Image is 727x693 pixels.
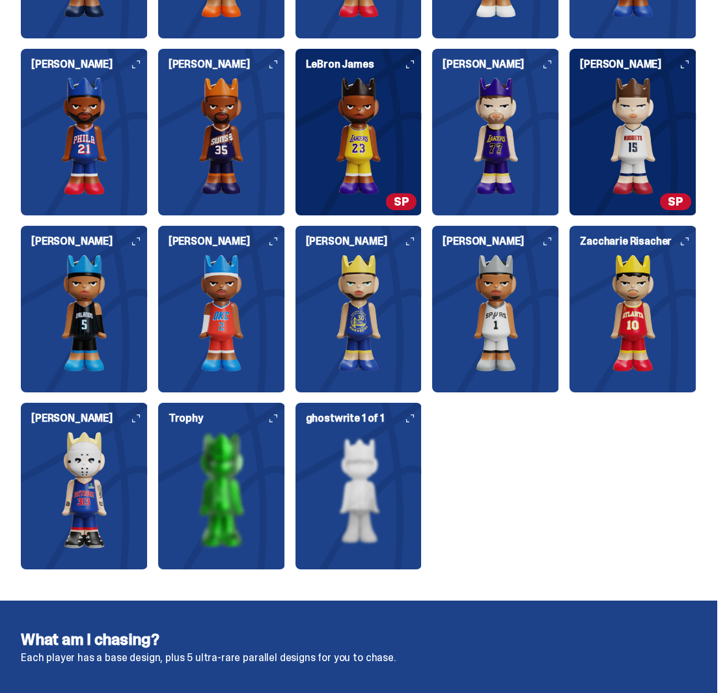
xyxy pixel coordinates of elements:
span: SP [386,193,417,210]
img: card image [158,431,285,549]
img: card image [432,254,559,372]
h6: [PERSON_NAME] [169,236,285,247]
h6: Zaccharie Risacher [580,236,696,247]
h6: [PERSON_NAME] [31,59,148,70]
h6: LeBron James [306,59,422,70]
h6: [PERSON_NAME] [306,236,422,247]
h6: [PERSON_NAME] [443,236,559,247]
p: Each player has a base design, plus 5 ultra-rare parallel designs for you to chase. [21,653,696,663]
img: card image [21,77,148,195]
img: card image [432,77,559,195]
img: card image [295,431,422,549]
h6: [PERSON_NAME] [31,413,148,424]
img: card image [21,254,148,372]
h6: [PERSON_NAME] [443,59,559,70]
h6: Trophy [169,413,285,424]
h6: [PERSON_NAME] [169,59,285,70]
img: card image [21,431,148,549]
h4: What am I chasing? [21,632,696,647]
h6: ghostwrite 1 of 1 [306,413,422,424]
h6: [PERSON_NAME] [31,236,148,247]
h6: [PERSON_NAME] [580,59,696,70]
img: card image [569,254,696,372]
img: card image [295,77,422,195]
span: SP [660,193,691,210]
img: card image [158,77,285,195]
img: card image [158,254,285,372]
img: card image [295,254,422,372]
img: card image [569,77,696,195]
